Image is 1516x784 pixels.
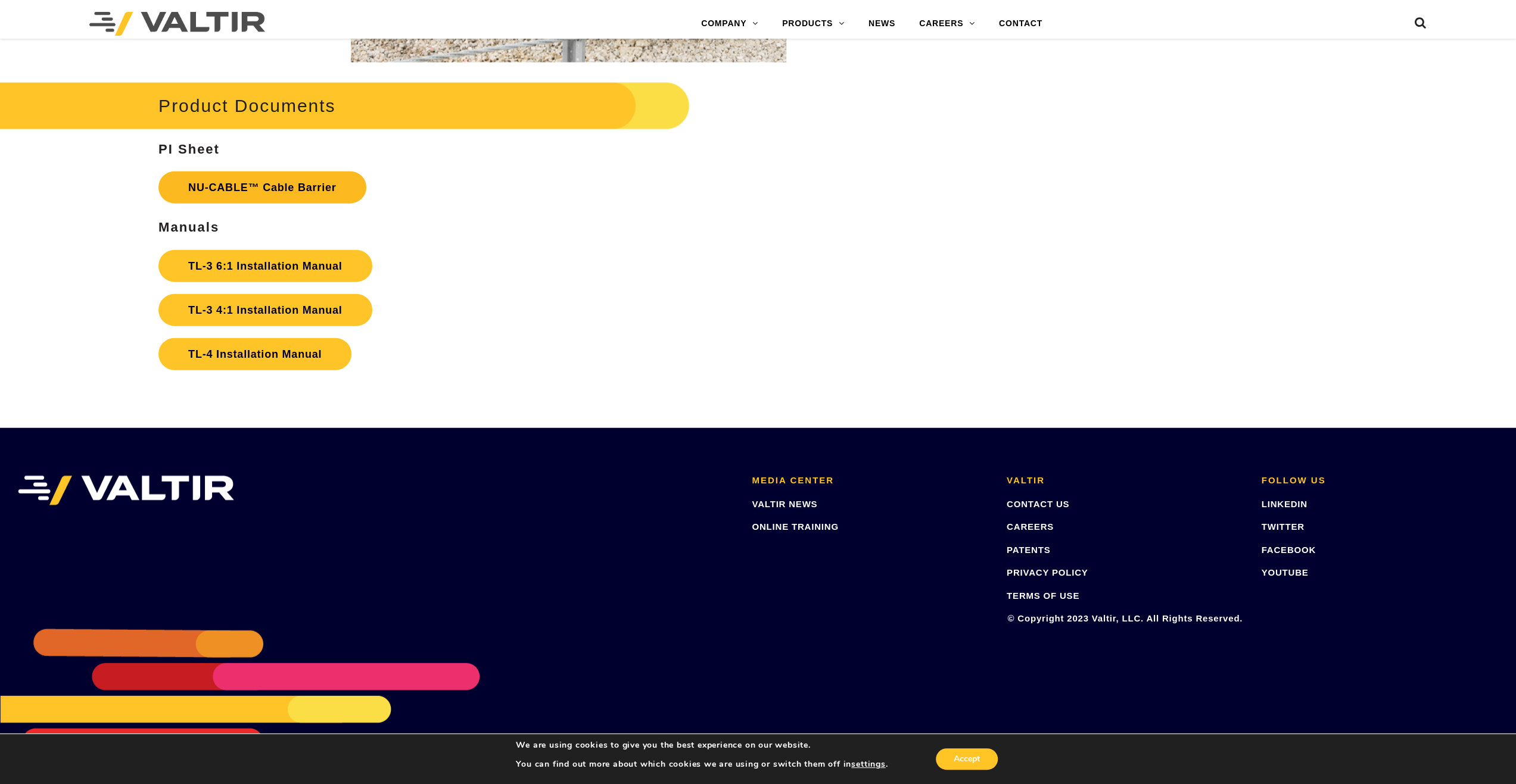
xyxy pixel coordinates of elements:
p: We are using cookies to give you the best experience on our website. [516,740,888,751]
strong: Manuals [158,220,219,235]
a: CAREERS [907,12,987,36]
button: settings [851,759,885,770]
h2: FOLLOW US [1261,476,1498,486]
a: TERMS OF USE [1007,591,1079,601]
a: NEWS [857,12,907,36]
a: PATENTS [1007,545,1050,555]
img: VALTIR [18,476,234,505]
a: TL-4 Installation Manual [158,338,351,370]
img: Valtir [89,12,265,36]
a: YOUTUBE [1261,567,1308,577]
a: COMPANY [689,12,770,36]
a: PRIVACY POLICY [1007,567,1088,577]
a: CAREERS [1007,521,1054,532]
a: ONLINE TRAINING [752,521,838,532]
a: NU-CABLE™ Cable Barrier [158,171,366,204]
strong: PI Sheet [158,142,220,157]
p: © Copyright 2023 Valtir, LLC. All Rights Reserved. [1007,611,1244,625]
a: CONTACT [987,12,1054,36]
strong: TL-3 6:1 Installation Manual [188,260,342,272]
a: VALTIR NEWS [752,499,817,509]
a: PRODUCTS [770,12,857,36]
a: CONTACT US [1007,499,1069,509]
a: FACEBOOK [1261,545,1315,555]
button: Accept [936,748,998,770]
h2: VALTIR [1007,476,1244,486]
a: TL-3 4:1 Installation Manual [158,294,372,326]
h2: MEDIA CENTER [752,476,989,486]
a: TL-3 6:1 Installation Manual [158,250,372,282]
a: TWITTER [1261,521,1304,532]
p: You can find out more about which cookies we are using or switch them off in . [516,759,888,770]
a: LINKEDIN [1261,499,1307,509]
